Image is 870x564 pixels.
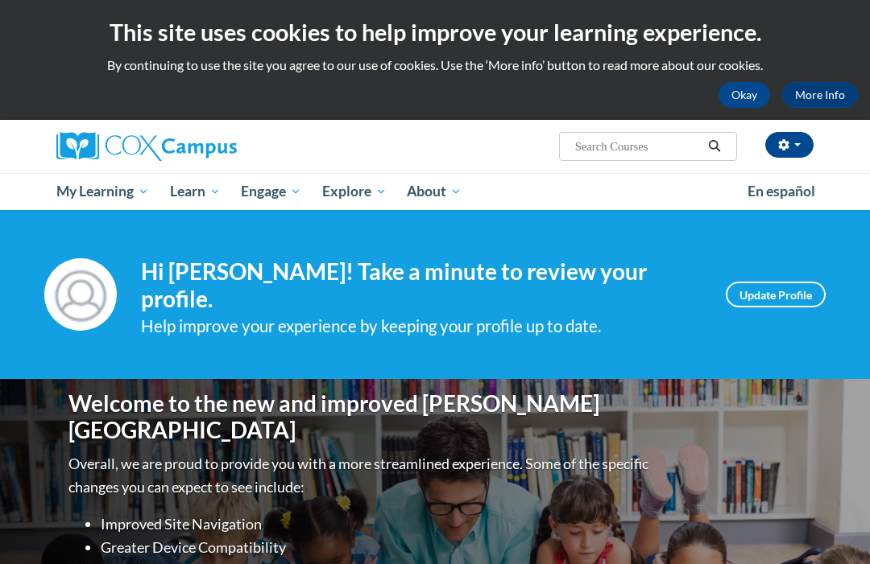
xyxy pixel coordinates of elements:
span: About [407,182,462,201]
p: Overall, we are proud to provide you with a more streamlined experience. Some of the specific cha... [68,452,652,499]
a: More Info [782,82,858,108]
a: Explore [312,173,397,210]
a: Engage [230,173,312,210]
div: Main menu [44,173,826,210]
span: Explore [322,182,387,201]
iframe: Button to launch messaging window [806,500,857,551]
div: Help improve your experience by keeping your profile up to date. [141,313,702,340]
button: Okay [719,82,770,108]
li: Improved Site Navigation [101,513,652,536]
p: By continuing to use the site you agree to our use of cookies. Use the ‘More info’ button to read... [12,56,858,74]
button: Account Settings [765,132,814,158]
button: Search [702,137,727,156]
h4: Hi [PERSON_NAME]! Take a minute to review your profile. [141,258,702,312]
h1: Welcome to the new and improved [PERSON_NAME][GEOGRAPHIC_DATA] [68,390,652,444]
a: Update Profile [726,282,826,307]
img: Cox Campus [56,132,237,161]
a: En español [737,175,826,208]
a: Learn [159,173,231,210]
a: Cox Campus [56,132,292,161]
li: Greater Device Compatibility [101,536,652,559]
span: Engage [241,182,301,201]
input: Search Courses [574,137,702,156]
img: Profile Image [44,258,117,331]
span: My Learning [56,182,149,201]
a: About [397,173,473,210]
a: My Learning [46,173,159,210]
h2: This site uses cookies to help improve your learning experience. [12,16,858,48]
span: Learn [170,182,221,201]
span: En español [748,183,815,200]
